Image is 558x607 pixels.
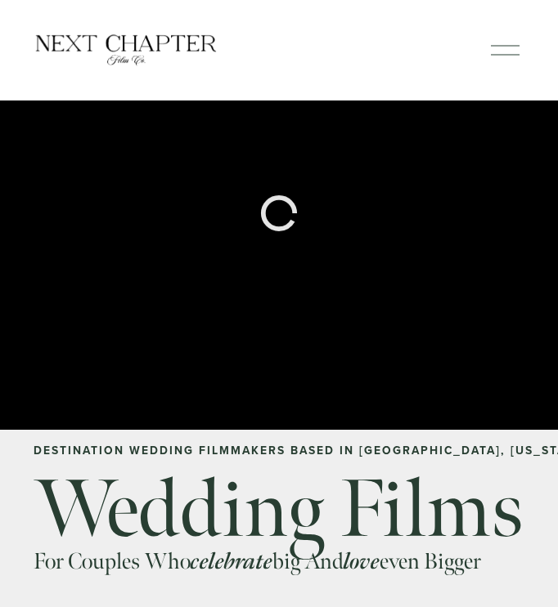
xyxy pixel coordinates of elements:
em: love [344,547,380,576]
span: For couples who big and even bigger [34,547,481,575]
em: celebrate [191,547,272,576]
span: Wedding Films [34,458,524,560]
img: Next Chapter Film Co. [34,33,219,67]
